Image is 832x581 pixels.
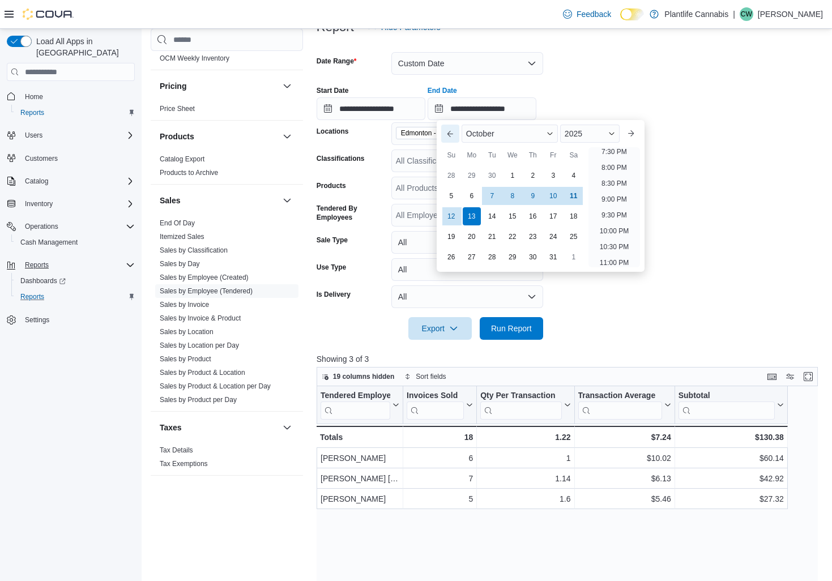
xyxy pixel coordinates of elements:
button: Users [2,127,139,143]
div: day-23 [524,228,542,246]
span: Reports [16,290,135,304]
button: Run Report [480,317,543,340]
div: day-24 [544,228,562,246]
span: Export [415,317,465,340]
button: Keyboard shortcuts [765,370,779,383]
li: 9:30 PM [597,208,632,222]
button: Inventory [20,197,57,211]
span: Catalog Export [160,155,204,164]
span: Sales by Location per Day [160,341,239,350]
button: Previous Month [441,125,459,143]
div: day-11 [565,187,583,205]
button: 19 columns hidden [317,370,399,383]
button: Inventory [2,196,139,212]
span: Sort fields [416,372,446,381]
button: Reports [20,258,53,272]
a: Cash Management [16,236,82,249]
div: day-19 [442,228,460,246]
span: Sales by Invoice [160,300,209,309]
button: Operations [20,220,63,233]
div: day-10 [544,187,562,205]
div: Qty Per Transaction [480,391,561,401]
a: Feedback [558,3,616,25]
a: Tax Details [160,446,193,454]
span: Cash Management [16,236,135,249]
button: Home [2,88,139,104]
button: Settings [2,311,139,328]
div: day-14 [483,207,501,225]
span: Dashboards [20,276,66,285]
a: Reports [16,290,49,304]
div: Tendered Employee [321,391,390,420]
button: Cash Management [11,234,139,250]
a: Sales by Invoice & Product [160,314,241,322]
button: Customers [2,150,139,166]
button: Operations [2,219,139,234]
span: 2025 [565,129,582,138]
button: Taxes [160,422,278,433]
nav: Complex example [7,83,135,357]
span: Reports [16,106,135,119]
div: [PERSON_NAME] [321,451,399,465]
div: Transaction Average [578,391,662,420]
a: End Of Day [160,219,195,227]
div: [PERSON_NAME] [321,492,399,506]
button: Sales [160,195,278,206]
span: October [466,129,494,138]
span: Dark Mode [620,20,621,21]
div: Tendered Employee [321,391,390,401]
a: Customers [20,152,62,165]
span: Settings [25,315,49,324]
span: Sales by Product & Location [160,368,245,377]
div: $6.13 [578,472,671,485]
input: Press the down key to open a popover containing a calendar. [317,97,425,120]
span: Catalog [20,174,135,188]
a: Sales by Product [160,355,211,363]
span: Products to Archive [160,168,218,177]
input: Press the down key to enter a popover containing a calendar. Press the escape key to close the po... [428,97,536,120]
button: All [391,258,543,281]
a: Itemized Sales [160,233,204,241]
button: Reports [11,105,139,121]
div: Invoices Sold [407,391,464,420]
span: Customers [25,154,58,163]
span: Dashboards [16,274,135,288]
span: Reports [20,292,44,301]
div: day-4 [565,166,583,185]
label: Is Delivery [317,290,351,299]
div: day-29 [463,166,481,185]
div: day-12 [442,207,460,225]
div: Transaction Average [578,391,662,401]
label: End Date [428,86,457,95]
li: 9:00 PM [597,193,632,206]
div: Pricing [151,102,303,120]
div: $27.32 [679,492,784,506]
p: [PERSON_NAME] [758,7,823,21]
li: 8:00 PM [597,161,632,174]
div: day-20 [463,228,481,246]
div: day-17 [544,207,562,225]
span: Feedback [577,8,611,20]
span: Users [20,129,135,142]
span: Cash Management [20,238,78,247]
label: Products [317,181,346,190]
span: Sales by Product & Location per Day [160,382,271,391]
button: Next month [622,125,640,143]
span: Home [25,92,43,101]
div: $130.38 [678,430,783,444]
span: Settings [20,313,135,327]
div: 1.14 [480,472,570,485]
li: 10:30 PM [595,240,633,254]
span: Sales by Employee (Tendered) [160,287,253,296]
button: Users [20,129,47,142]
label: Locations [317,127,349,136]
li: 7:30 PM [597,145,632,159]
span: Run Report [491,323,532,334]
label: Classifications [317,154,365,163]
span: Itemized Sales [160,232,204,241]
h3: Taxes [160,422,182,433]
div: OCM [151,52,303,70]
button: Sort fields [400,370,450,383]
button: Reports [2,257,139,273]
button: Catalog [20,174,53,188]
